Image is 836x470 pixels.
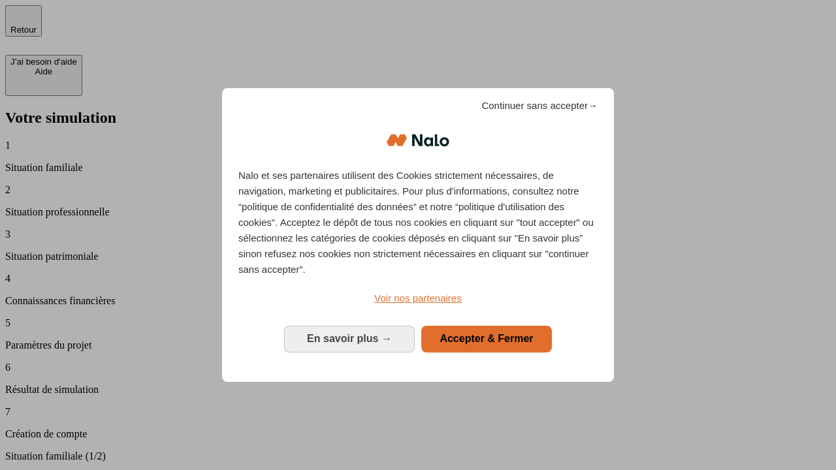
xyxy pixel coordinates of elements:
span: Voir nos partenaires [374,292,461,304]
p: Nalo et ses partenaires utilisent des Cookies strictement nécessaires, de navigation, marketing e... [238,168,598,277]
a: Voir nos partenaires [238,290,598,306]
span: Accepter & Fermer [440,333,533,344]
img: Logo [387,121,449,160]
button: En savoir plus: Configurer vos consentements [284,326,415,352]
button: Accepter & Fermer: Accepter notre traitement des données et fermer [421,326,552,352]
span: En savoir plus → [307,333,392,344]
span: Continuer sans accepter→ [481,98,598,114]
div: Bienvenue chez Nalo Gestion du consentement [222,88,614,381]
